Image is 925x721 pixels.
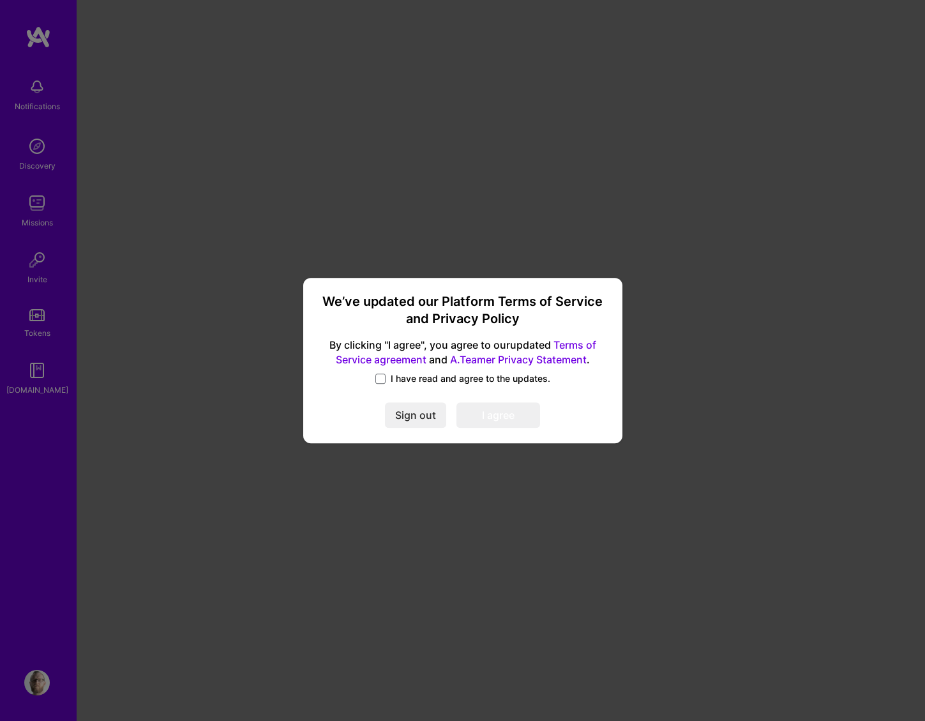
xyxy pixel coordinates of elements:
[450,353,587,366] a: A.Teamer Privacy Statement
[385,402,446,428] button: Sign out
[336,339,596,367] a: Terms of Service agreement
[456,402,540,428] button: I agree
[391,372,550,385] span: I have read and agree to the updates.
[319,293,607,328] h3: We’ve updated our Platform Terms of Service and Privacy Policy
[319,338,607,368] span: By clicking "I agree", you agree to our updated and .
